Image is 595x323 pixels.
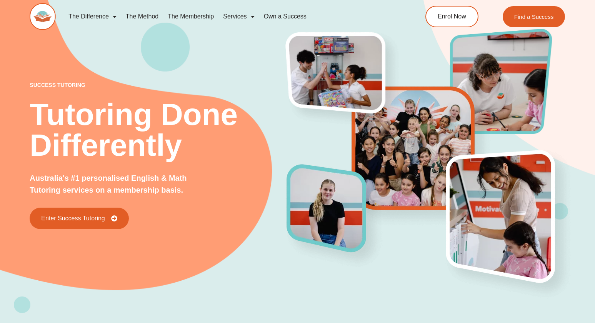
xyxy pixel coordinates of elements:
[30,82,287,88] p: success tutoring
[425,6,478,27] a: Enrol Now
[30,99,287,161] h2: Tutoring Done Differently
[30,208,128,229] a: Enter Success Tutoring
[64,8,121,25] a: The Difference
[64,8,395,25] nav: Menu
[41,215,105,221] span: Enter Success Tutoring
[121,8,163,25] a: The Method
[218,8,259,25] a: Services
[514,14,554,20] span: Find a Success
[503,6,565,27] a: Find a Success
[30,172,217,196] p: Australia's #1 personalised English & Math Tutoring services on a membership basis.
[438,13,466,20] span: Enrol Now
[163,8,218,25] a: The Membership
[259,8,311,25] a: Own a Success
